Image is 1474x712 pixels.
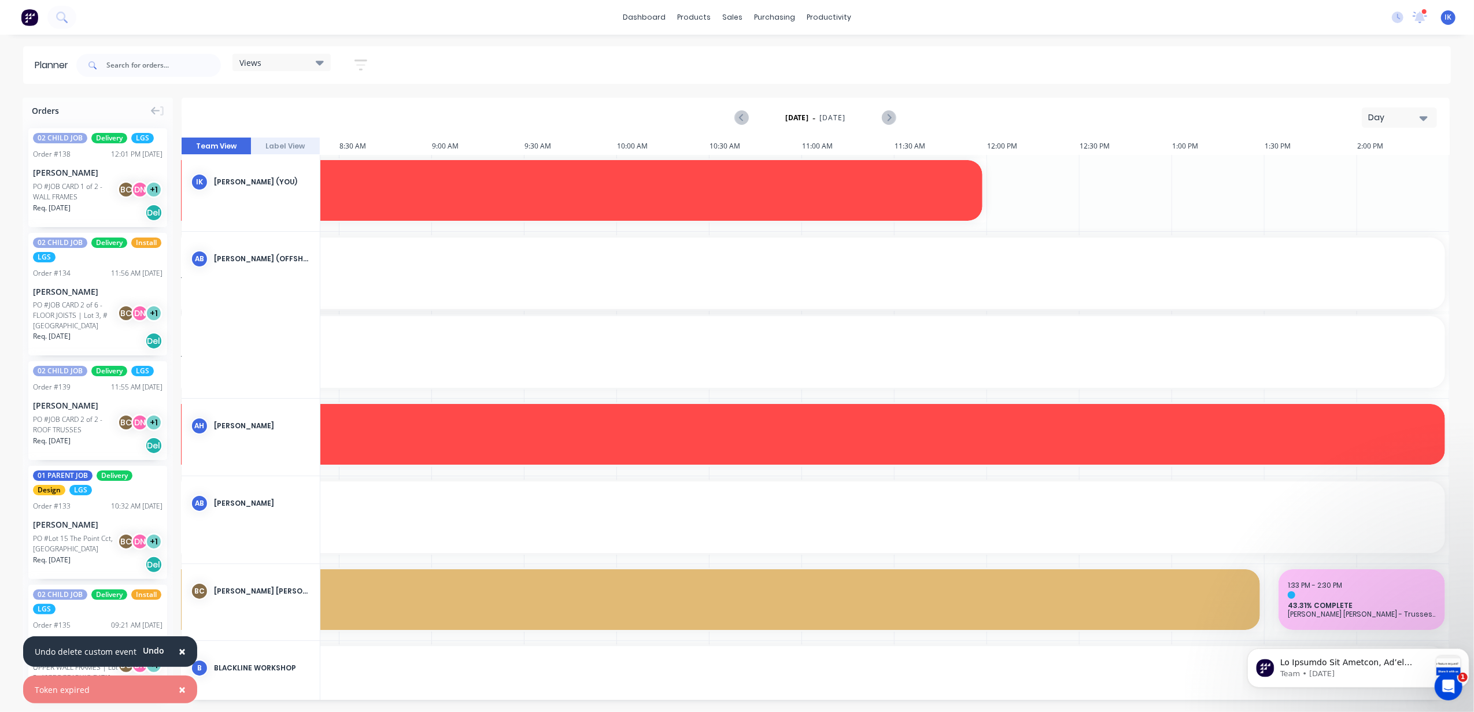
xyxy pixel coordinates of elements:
span: Req. [DATE] [33,203,71,213]
div: AB [191,495,208,512]
div: + 1 [145,414,162,431]
div: 2:00 PM [1357,138,1450,155]
div: Day [1368,112,1421,124]
input: Search for orders... [106,54,221,77]
span: 02 CHILD JOB [33,133,87,143]
div: Order # 134 [33,268,71,279]
div: [PERSON_NAME] [33,518,162,531]
div: [PERSON_NAME] [33,166,162,179]
div: DN [131,305,149,322]
div: IK [191,173,208,191]
div: sales [716,9,748,26]
div: DN [131,414,149,431]
div: 10:00 AM [617,138,710,155]
div: BC [117,305,135,322]
span: Req. [DATE] [33,331,71,342]
span: Orders [32,105,59,117]
strong: [DATE] [786,113,809,123]
div: 11:30 AM [895,138,987,155]
div: Planner [35,58,74,72]
span: × [179,643,186,659]
div: 10:30 AM [710,138,802,155]
div: + 1 [145,181,162,198]
div: 12:00 PM [987,138,1080,155]
span: 1 [1458,673,1468,682]
iframe: Intercom notifications message [1243,625,1474,706]
div: [PERSON_NAME] (OFFSHORE) [214,254,311,264]
span: Design [33,485,65,495]
div: BLACKLINE WORKSHOP [214,663,311,673]
button: Close [167,638,197,666]
button: Close [167,676,197,703]
div: AB [191,250,208,268]
div: Order # 138 [33,149,71,160]
span: LGS [69,485,92,495]
div: 8:30 AM [339,138,432,155]
div: 9:30 AM [524,138,617,155]
div: Order # 133 [33,501,71,511]
div: Order # 139 [33,382,71,392]
span: 02 CHILD JOB [33,589,87,600]
div: + 1 [145,533,162,550]
div: BC [117,533,135,550]
div: DN [131,181,149,198]
div: [PERSON_NAME] [PERSON_NAME] [214,586,311,596]
button: Team View [182,138,251,155]
div: Order # 135 [33,620,71,631]
img: Factory [21,9,38,26]
span: 01 PARENT JOB [33,470,93,481]
div: [PERSON_NAME] [214,498,311,509]
div: PO #Lot 15 The Point Cct, [GEOGRAPHIC_DATA] [33,533,121,554]
span: Install [131,589,161,600]
div: Undo delete custom event [35,646,136,658]
span: Delivery [97,470,132,481]
div: PO #JOB CARD 2 of 2 - ROOF TRUSSES [33,414,121,435]
div: AH [191,417,208,435]
div: [PERSON_NAME] [33,285,162,298]
a: dashboard [617,9,671,26]
span: [DATE] [819,113,845,123]
button: Next page [882,110,895,125]
span: 1:33 PM - 2:30 PM [1288,580,1342,590]
div: PO #JOB CARD 1 of 2 - WALL FRAMES [33,181,121,202]
div: 11:00 AM [802,138,895,155]
span: Req. [DATE] [33,436,71,446]
iframe: Intercom live chat [1435,673,1462,700]
span: Req. [DATE] [33,555,71,565]
span: - [812,111,815,125]
span: 02 CHILD JOB [33,366,87,376]
div: B [191,659,208,677]
div: productivity [801,9,857,26]
div: purchasing [748,9,801,26]
span: × [179,681,186,698]
span: Delivery [91,366,127,376]
div: 9:00 AM [432,138,524,155]
span: LGS [131,133,154,143]
div: 12:30 PM [1080,138,1172,155]
span: 43.31% COMPLETE [1288,601,1436,610]
div: 11:55 AM [DATE] [111,382,162,392]
div: 1:30 PM [1265,138,1357,155]
div: PO #JOB CARD 2 of 6 - FLOOR JOISTS | Lot 3, #[GEOGRAPHIC_DATA] [33,300,121,331]
div: 09:21 AM [DATE] [111,620,162,631]
div: + 1 [145,305,162,322]
span: Install [131,238,161,248]
span: Views [239,57,261,69]
span: IK [1445,12,1452,23]
button: Previous page [736,110,749,125]
span: Delivery [91,589,127,600]
div: BC [117,414,135,431]
div: Del [145,332,162,350]
span: LGS [33,604,56,614]
button: Label View [251,138,320,155]
span: Delivery [91,238,127,248]
span: LGS [131,366,154,376]
div: BC [191,583,208,600]
div: 11:56 AM [DATE] [111,268,162,279]
span: [PERSON_NAME] [PERSON_NAME] - Trusses, CP, RP [1288,610,1436,618]
div: 1:00 PM [1172,138,1265,155]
